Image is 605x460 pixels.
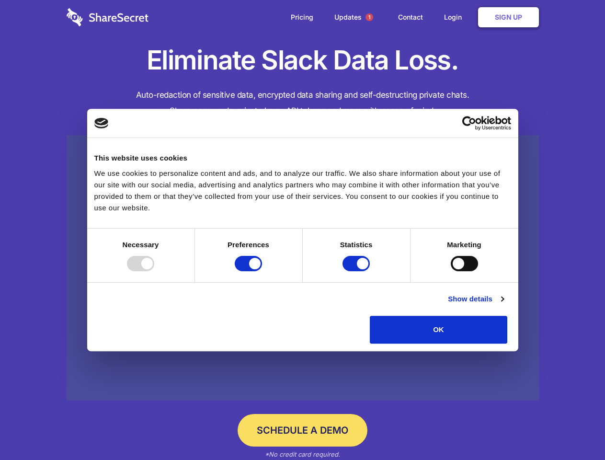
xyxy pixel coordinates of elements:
h4: Auto-redaction of sensitive data, encrypted data sharing and self-destructing private chats. Shar... [67,87,539,119]
h1: Eliminate Slack Data Loss. [67,43,539,78]
strong: Statistics [340,241,373,249]
em: *No credit card required. [265,450,340,458]
a: Pricing [281,2,323,32]
a: Schedule a Demo [238,414,367,447]
strong: Preferences [228,241,269,249]
img: logo-wordmark-white-trans-d4663122ce5f474addd5e946df7df03e33cb6a1c49d2221995e7729f52c070b2.svg [67,8,148,26]
div: This website uses cookies [94,152,511,164]
div: We use cookies to personalize content and ads, and to analyze our traffic. We also share informat... [94,168,511,214]
a: Wistia video thumbnail [67,135,539,401]
strong: Marketing [447,241,481,249]
span: 1 [365,13,373,21]
a: Show details [448,293,503,305]
a: Sign Up [478,7,539,27]
button: OK [370,316,507,344]
strong: Necessary [123,241,159,249]
a: Contact [388,2,433,32]
a: Usercentrics Cookiebot - opens in a new window [427,116,511,130]
img: logo [94,118,109,128]
a: Login [434,2,476,32]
